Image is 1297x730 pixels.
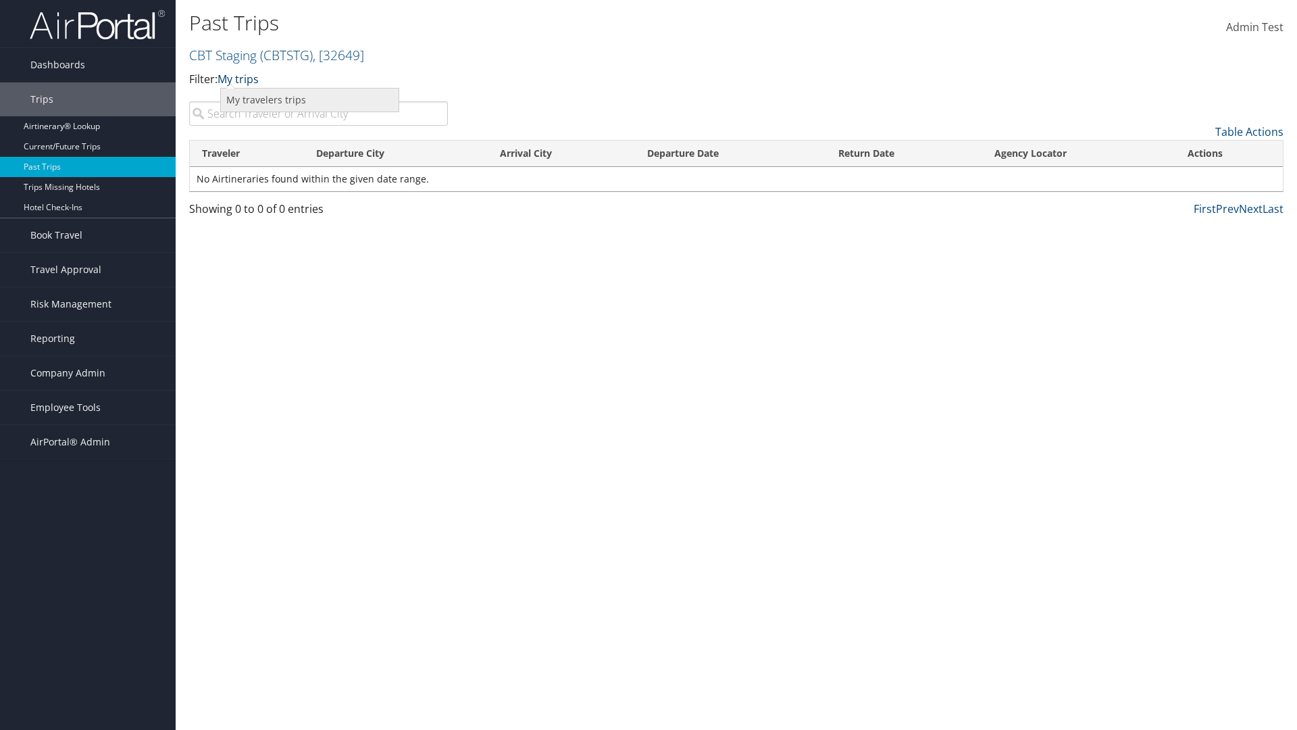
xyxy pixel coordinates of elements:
[635,141,826,167] th: Departure Date: activate to sort column ascending
[260,46,313,64] span: ( CBTSTG )
[30,82,53,116] span: Trips
[1226,7,1283,49] a: Admin Test
[1216,201,1239,216] a: Prev
[221,89,399,112] a: My travelers trips
[1194,201,1216,216] a: First
[30,48,85,82] span: Dashboards
[190,167,1283,191] td: No Airtineraries found within the given date range.
[1175,141,1283,167] th: Actions
[218,72,259,87] a: My trips
[30,425,110,459] span: AirPortal® Admin
[313,46,364,64] span: , [ 32649 ]
[1226,20,1283,34] span: Admin Test
[982,141,1175,167] th: Agency Locator: activate to sort column ascending
[190,141,304,167] th: Traveler: activate to sort column ascending
[1263,201,1283,216] a: Last
[30,253,101,287] span: Travel Approval
[30,287,111,321] span: Risk Management
[30,322,75,356] span: Reporting
[30,9,165,41] img: airportal-logo.png
[30,356,105,390] span: Company Admin
[189,101,448,126] input: Search Traveler or Arrival City
[488,141,634,167] th: Arrival City: activate to sort column ascending
[1239,201,1263,216] a: Next
[826,141,982,167] th: Return Date: activate to sort column ascending
[189,201,448,224] div: Showing 0 to 0 of 0 entries
[1215,124,1283,139] a: Table Actions
[30,218,82,252] span: Book Travel
[304,141,488,167] th: Departure City: activate to sort column ascending
[189,9,919,37] h1: Past Trips
[30,391,101,424] span: Employee Tools
[189,46,364,64] a: CBT Staging
[189,71,919,89] p: Filter:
